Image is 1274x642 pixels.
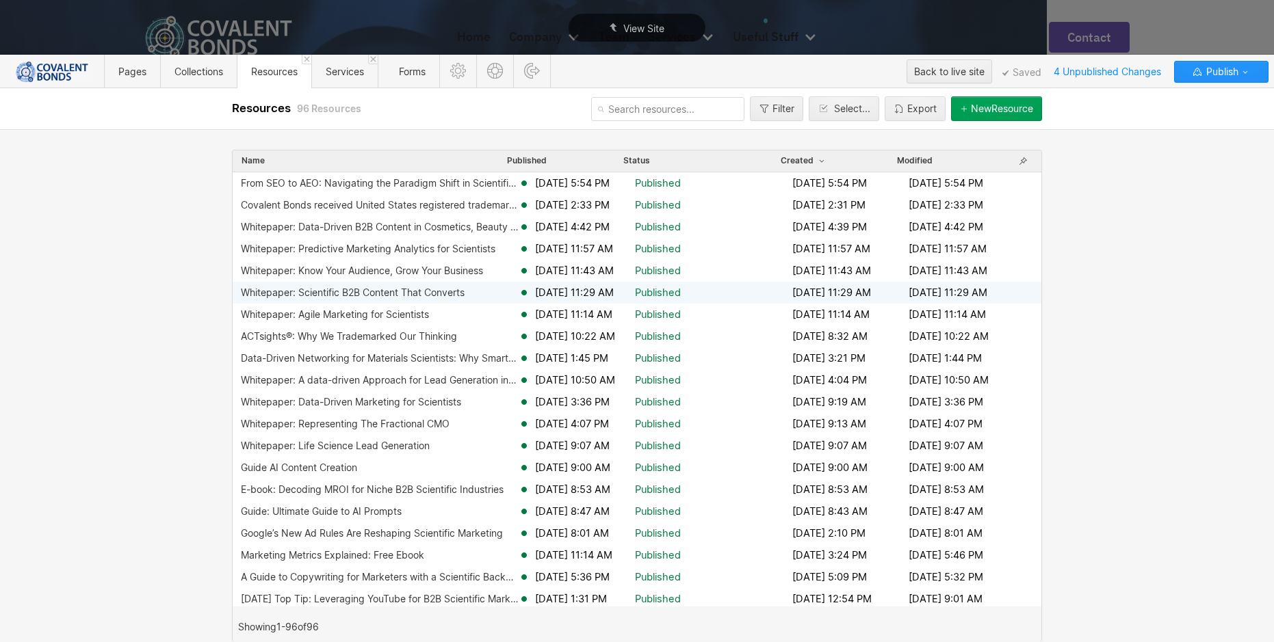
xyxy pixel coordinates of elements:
[909,483,984,496] span: [DATE] 8:53 AM
[909,526,983,540] span: [DATE] 8:01 AM
[535,308,612,321] span: [DATE] 11:14 AM
[241,155,265,167] button: Name
[792,286,871,299] span: [DATE] 11:29 AM
[368,55,378,64] a: Close 'Services' tab
[535,351,608,365] span: [DATE] 1:45 PM
[241,593,519,604] div: [DATE] Top Tip: Leveraging YouTube for B2B Scientific Marketing: Yes it Has a Place in Your Toolkit
[971,103,1033,114] div: New Resource
[11,61,93,83] img: 628286f817e1fbf1301ffa5e_CB%20Login.png
[535,461,610,474] span: [DATE] 9:00 AM
[174,66,223,77] span: Collections
[951,96,1042,121] button: NewResource
[241,331,457,342] div: ACTsights®: Why We Trademarked Our Thinking
[635,548,681,562] span: Published
[535,526,609,540] span: [DATE] 8:01 AM
[241,265,483,276] div: Whitepaper: Know Your Audience, Grow Your Business
[535,176,610,190] span: [DATE] 5:54 PM
[792,483,868,496] span: [DATE] 8:53 AM
[241,506,402,517] div: Guide: Ultimate Guide to AI Prompts
[909,242,987,256] span: [DATE] 11:57 AM
[535,417,609,431] span: [DATE] 4:07 PM
[792,395,866,409] span: [DATE] 9:19 AM
[535,548,612,562] span: [DATE] 11:14 AM
[535,592,607,606] span: [DATE] 1:31 PM
[399,66,426,77] span: Forms
[507,155,547,166] span: Published
[635,198,681,212] span: Published
[792,461,868,474] span: [DATE] 9:00 AM
[241,200,519,211] div: Covalent Bonds received United States registered trademark protection for ACTsights®
[909,286,987,299] span: [DATE] 11:29 AM
[535,242,613,256] span: [DATE] 11:57 AM
[792,220,867,234] span: [DATE] 4:39 PM
[909,330,989,343] span: [DATE] 10:22 AM
[241,572,519,583] div: A Guide to Copywriting for Marketers with a Scientific Background
[792,351,866,365] span: [DATE] 3:21 PM
[909,351,982,365] span: [DATE] 1:44 PM
[238,621,319,632] span: Showing 1 - 96 of 96
[506,155,547,167] button: Published
[297,103,361,114] span: 96 Resources
[591,97,744,121] input: Search resources...
[635,592,681,606] span: Published
[792,439,867,453] span: [DATE] 9:07 AM
[241,440,430,451] div: Whitepaper: Life Science Lead Generation
[535,505,610,518] span: [DATE] 8:47 AM
[909,176,983,190] span: [DATE] 5:54 PM
[635,176,681,190] span: Published
[792,526,866,540] span: [DATE] 2:10 PM
[914,62,985,82] div: Back to live site
[772,103,794,114] div: Filter
[635,330,681,343] span: Published
[635,395,681,409] span: Published
[635,417,681,431] span: Published
[792,570,867,584] span: [DATE] 5:09 PM
[909,264,987,278] span: [DATE] 11:43 AM
[909,548,983,562] span: [DATE] 5:46 PM
[909,417,983,431] span: [DATE] 4:07 PM
[909,373,989,387] span: [DATE] 10:50 AM
[535,330,615,343] span: [DATE] 10:22 AM
[792,308,870,321] span: [DATE] 11:14 AM
[635,308,681,321] span: Published
[635,439,681,453] span: Published
[302,55,311,64] a: Close 'Resources' tab
[1002,70,1041,77] span: Saved
[535,198,610,212] span: [DATE] 2:33 PM
[623,23,664,34] span: View Site
[792,505,868,518] span: [DATE] 8:43 AM
[792,242,870,256] span: [DATE] 11:57 AM
[909,461,984,474] span: [DATE] 9:00 AM
[909,308,986,321] span: [DATE] 11:14 AM
[635,286,681,299] span: Published
[241,462,357,473] div: Guide AI Content Creation
[623,155,651,167] button: Status
[535,220,610,234] span: [DATE] 4:42 PM
[909,592,983,606] span: [DATE] 9:01 AM
[535,570,610,584] span: [DATE] 5:36 PM
[241,287,465,298] div: Whitepaper: Scientific B2B Content That Converts
[241,418,450,429] div: Whitepaper: Representing The Fractional CMO
[535,439,610,453] span: [DATE] 9:07 AM
[907,103,937,114] div: Export
[241,353,519,364] div: Data-Driven Networking for Materials Scientists: Why Smarter Connections Matter More Than More Co...
[909,220,983,234] span: [DATE] 4:42 PM
[635,373,681,387] span: Published
[535,264,614,278] span: [DATE] 11:43 AM
[241,484,504,495] div: E-book: Decoding MROI for Niche B2B Scientific Industries
[241,243,495,254] div: Whitepaper: Predictive Marketing Analytics for Scientists
[792,264,871,278] span: [DATE] 11:43 AM
[834,103,870,114] div: Select...
[792,592,872,606] span: [DATE] 12:54 PM
[251,66,298,77] span: Resources
[326,66,364,77] span: Services
[792,417,866,431] span: [DATE] 9:13 AM
[780,155,828,167] button: Created
[535,373,615,387] span: [DATE] 10:50 AM
[792,373,867,387] span: [DATE] 4:04 PM
[232,101,294,115] span: Resources
[897,155,933,166] span: Modified
[635,570,681,584] span: Published
[792,330,868,343] span: [DATE] 8:32 AM
[909,395,983,409] span: [DATE] 3:36 PM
